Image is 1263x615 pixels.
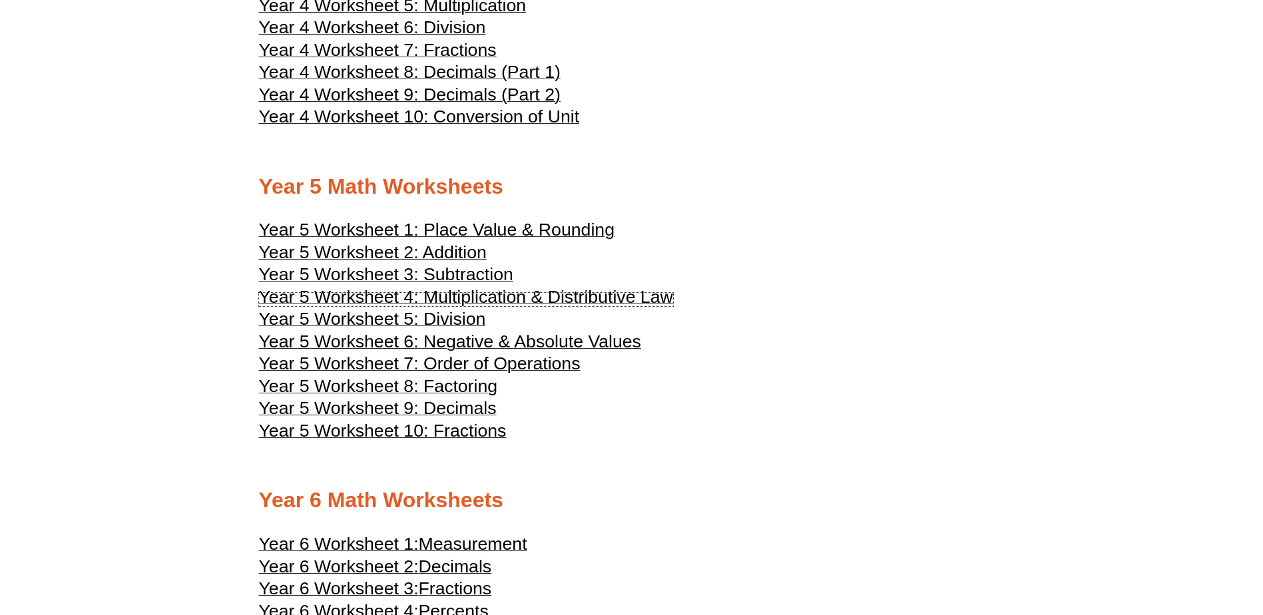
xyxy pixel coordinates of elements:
a: Year 6 Worksheet 1:Measurement [259,540,527,553]
a: Year 4 Worksheet 9: Decimals (Part 2) [259,91,561,104]
span: Year 4 Worksheet 8: Decimals (Part 1) [259,62,561,82]
span: Year 5 Worksheet 1: Place Value & Rounding [259,220,615,240]
a: Year 6 Worksheet 2:Decimals [259,562,492,576]
a: Year 4 Worksheet 8: Decimals (Part 1) [259,68,561,81]
span: Year 5 Worksheet 6: Negative & Absolute Values [259,331,641,351]
a: Year 6 Worksheet 3:Fractions [259,584,492,598]
iframe: Chat Widget [1041,465,1263,615]
a: Year 5 Worksheet 4: Multiplication & Distributive Law [259,293,673,306]
a: Year 4 Worksheet 6: Division [259,23,486,37]
a: Year 5 Worksheet 8: Factoring [259,382,498,395]
span: Year 5 Worksheet 9: Decimals [259,398,497,418]
span: Year 5 Worksheet 5: Division [259,309,486,329]
span: Year 4 Worksheet 7: Fractions [259,40,497,60]
span: Measurement [419,534,527,554]
span: Year 6 Worksheet 1: [259,534,419,554]
span: Year 5 Worksheet 8: Factoring [259,376,498,396]
a: Year 5 Worksheet 2: Addition [259,248,487,262]
a: Year 5 Worksheet 9: Decimals [259,404,497,417]
a: Year 5 Worksheet 7: Order of Operations [259,359,581,373]
span: Year 4 Worksheet 6: Division [259,17,486,37]
h2: Year 6 Math Worksheets [259,487,1005,514]
a: Year 4 Worksheet 5: Multiplication [259,1,527,15]
a: Year 5 Worksheet 5: Division [259,315,486,328]
a: Year 5 Worksheet 3: Subtraction [259,270,513,284]
span: Fractions [419,578,492,598]
span: Year 4 Worksheet 9: Decimals (Part 2) [259,85,561,104]
a: Year 5 Worksheet 6: Negative & Absolute Values [259,337,641,351]
a: Year 5 Worksheet 1: Place Value & Rounding [259,226,615,239]
a: Year 5 Worksheet 10: Fractions [259,427,507,440]
span: Year 6 Worksheet 2: [259,556,419,576]
a: Year 4 Worksheet 7: Fractions [259,46,497,59]
span: Year 5 Worksheet 4: Multiplication & Distributive Law [259,287,673,307]
span: Year 6 Worksheet 3: [259,578,419,598]
span: Year 5 Worksheet 2: Addition [259,242,487,262]
span: Year 5 Worksheet 10: Fractions [259,421,507,441]
h2: Year 5 Math Worksheets [259,173,1005,201]
span: Year 4 Worksheet 10: Conversion of Unit [259,106,580,126]
span: Year 5 Worksheet 3: Subtraction [259,264,513,284]
span: Decimals [419,556,492,576]
a: Year 4 Worksheet 10: Conversion of Unit [259,112,580,126]
span: Year 5 Worksheet 7: Order of Operations [259,353,581,373]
